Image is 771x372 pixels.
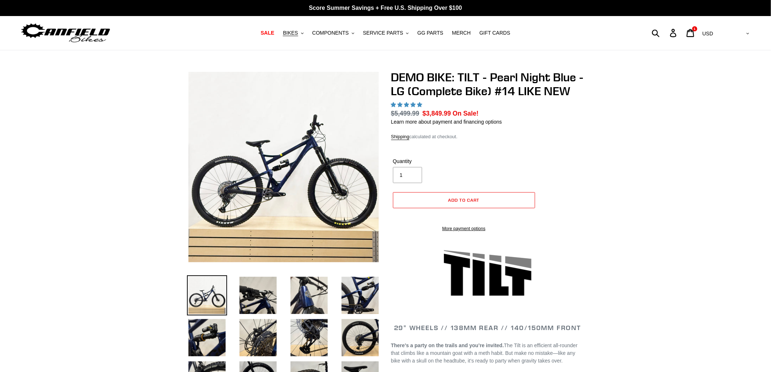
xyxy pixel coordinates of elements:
img: Load image into Gallery viewer, DEMO BIKE: TILT - Pearl Night Blue - LG (Complete Bike) #14 LIKE NEW [340,275,380,315]
img: Load image into Gallery viewer, Canfield-Bikes-Tilt-LG-Demo [187,275,227,315]
img: Load image into Gallery viewer, DEMO BIKE: TILT - Pearl Night Blue - LG (Complete Bike) #14 LIKE NEW [238,275,278,315]
a: GIFT CARDS [476,28,514,38]
span: SERVICE PARTS [363,30,403,36]
label: Quantity [393,158,462,165]
img: Load image into Gallery viewer, DEMO BIKE: TILT - Pearl Night Blue - LG (Complete Bike) #14 LIKE NEW [187,318,227,358]
img: Load image into Gallery viewer, DEMO BIKE: TILT - Pearl Night Blue - LG (Complete Bike) #14 LIKE NEW [238,318,278,358]
span: The Tilt is an efficient all-rounder that climbs like a mountain goat with a meth habit. But make... [391,342,578,364]
img: Load image into Gallery viewer, DEMO BIKE: TILT - Pearl Night Blue - LG (Complete Bike) #14 LIKE NEW [340,318,380,358]
span: GIFT CARDS [479,30,510,36]
button: BIKES [279,28,307,38]
img: Canfield Bikes [20,22,111,44]
s: $5,499.99 [391,110,420,117]
a: Learn more about payment and financing options [391,119,502,125]
button: SERVICE PARTS [359,28,412,38]
span: MERCH [452,30,471,36]
a: Shipping [391,134,410,140]
img: Load image into Gallery viewer, DEMO BIKE: TILT - Pearl Night Blue - LG (Complete Bike) #14 LIKE NEW [289,318,329,358]
span: 5.00 stars [391,102,424,108]
input: Search [656,25,674,41]
a: More payment options [393,225,535,232]
b: There’s a party on the trails and you’re invited. [391,342,504,348]
img: Load image into Gallery viewer, DEMO BIKE: TILT - Pearl Night Blue - LG (Complete Bike) #14 LIKE NEW [289,275,329,315]
span: SALE [261,30,274,36]
a: MERCH [448,28,474,38]
span: 29" WHEELS // 138mm REAR // 140/150mm FRONT [394,323,581,332]
a: SALE [257,28,278,38]
span: BIKES [283,30,298,36]
a: 1 [682,25,700,41]
span: COMPONENTS [312,30,349,36]
button: COMPONENTS [309,28,358,38]
div: calculated at checkout. [391,133,584,140]
span: Add to cart [448,197,480,203]
button: Add to cart [393,192,535,208]
span: 1 [694,27,696,31]
a: GG PARTS [414,28,447,38]
span: $3,849.99 [423,110,451,117]
span: GG PARTS [417,30,443,36]
h1: DEMO BIKE: TILT - Pearl Night Blue - LG (Complete Bike) #14 LIKE NEW [391,70,584,98]
span: On Sale! [453,109,479,118]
